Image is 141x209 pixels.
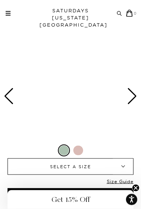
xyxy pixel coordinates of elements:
a: Size Guide [107,179,133,188]
a: SATURDAYS[US_STATE][GEOGRAPHIC_DATA] [39,7,102,28]
small: 0 [134,11,137,15]
span: Get 15% Off [52,195,90,204]
button: Add to Cart [8,188,133,205]
span: SELECT A SIZE [25,159,116,175]
div: Get 15% OffClose teaser [8,190,133,209]
div: Next slide [127,88,137,105]
button: Close teaser [132,184,139,192]
div: Previous slide [4,88,14,105]
a: 0 [126,10,137,17]
b: ▾ [113,159,133,175]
